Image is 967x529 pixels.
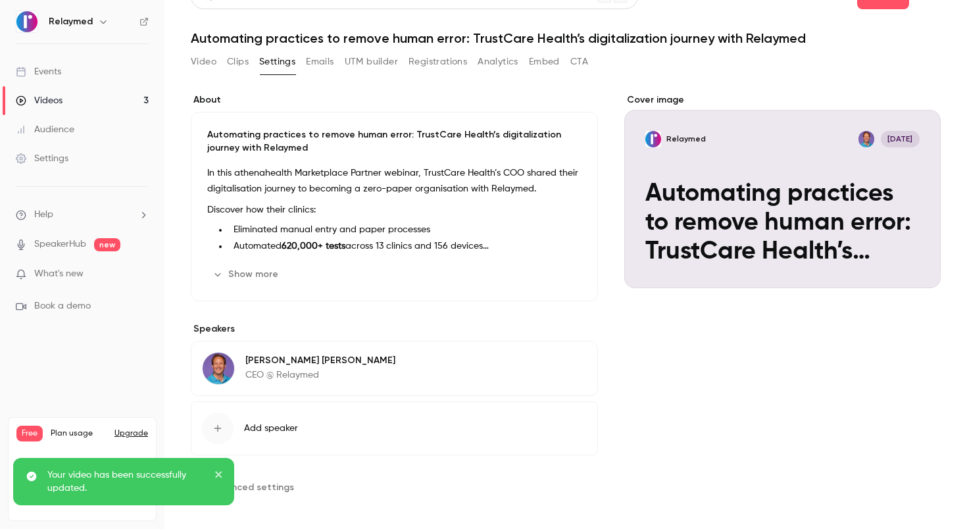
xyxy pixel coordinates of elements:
div: Audience [16,123,74,136]
button: Embed [529,51,560,72]
span: Book a demo [34,299,91,313]
p: Automating practices to remove human error: TrustCare Health’s digitalization journey with Relaymed [207,128,582,155]
button: Emails [306,51,334,72]
button: close [214,468,224,484]
button: Registrations [409,51,467,72]
div: Videos [16,94,62,107]
li: Eliminated manual entry and paper processes [228,223,582,237]
h1: Automating practices to remove human error: TrustCare Health’s digitalization journey with Relaymed [191,30,941,46]
button: UTM builder [345,51,398,72]
button: Clips [227,51,249,72]
img: Relaymed [16,11,37,32]
p: Your video has been successfully updated. [47,468,205,495]
li: help-dropdown-opener [16,208,149,222]
p: Discover how their clinics: [207,202,582,218]
button: Advanced settings [191,476,302,497]
button: CTA [570,51,588,72]
button: Upgrade [114,428,148,439]
a: SpeakerHub [34,238,86,251]
button: Video [191,51,216,72]
section: Cover image [624,93,941,288]
div: Events [16,65,61,78]
p: CEO @ Relaymed [245,368,395,382]
button: Show more [207,264,286,285]
button: Analytics [478,51,518,72]
span: Advanced settings [209,480,294,494]
p: [PERSON_NAME] [PERSON_NAME] [245,354,395,367]
span: Add speaker [244,422,298,435]
span: What's new [34,267,84,281]
li: Automated across 13 clinics and 156 devices [228,239,582,253]
section: Advanced settings [191,476,598,497]
h6: Relaymed [49,15,93,28]
span: Free [16,426,43,441]
strong: 620,000+ tests [282,241,345,251]
button: Settings [259,51,295,72]
div: Settings [16,152,68,165]
button: Add speaker [191,401,598,455]
label: Cover image [624,93,941,107]
span: new [94,238,120,251]
p: In this athenahealth Marketplace Partner webinar, TrustCare Health’s COO shared their digitalisat... [207,165,582,197]
img: Neil Farish [203,353,234,384]
div: Neil Farish[PERSON_NAME] [PERSON_NAME]CEO @ Relaymed [191,341,598,396]
label: About [191,93,598,107]
span: Plan usage [51,428,107,439]
span: Help [34,208,53,222]
label: Speakers [191,322,598,336]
